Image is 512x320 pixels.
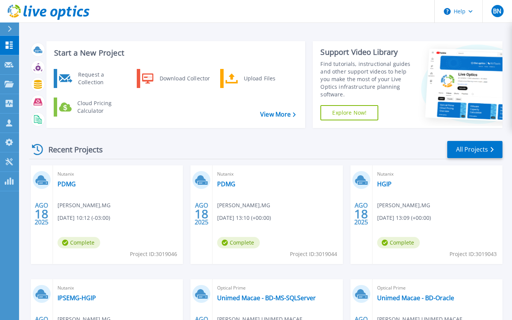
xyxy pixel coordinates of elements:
[130,250,177,258] span: Project ID: 3019046
[58,284,178,292] span: Nutanix
[290,250,337,258] span: Project ID: 3019044
[240,71,296,86] div: Upload Files
[220,69,298,88] a: Upload Files
[137,69,215,88] a: Download Collector
[34,200,49,228] div: AGO 2025
[493,8,501,14] span: BN
[377,201,430,210] span: [PERSON_NAME] , MG
[58,180,76,188] a: PDMG
[320,60,414,98] div: Find tutorials, instructional guides and other support videos to help you make the most of your L...
[58,170,178,178] span: Nutanix
[217,170,338,178] span: Nutanix
[377,284,498,292] span: Optical Prime
[195,211,208,217] span: 18
[217,214,271,222] span: [DATE] 13:10 (+00:00)
[260,111,296,118] a: View More
[450,250,497,258] span: Project ID: 3019043
[377,214,431,222] span: [DATE] 13:09 (+00:00)
[377,170,498,178] span: Nutanix
[217,180,235,188] a: PDMG
[377,180,392,188] a: HGIP
[35,211,48,217] span: 18
[320,47,414,57] div: Support Video Library
[58,237,100,248] span: Complete
[217,237,260,248] span: Complete
[74,71,130,86] div: Request a Collection
[377,294,454,302] a: Unimed Macae - BD-Oracle
[29,140,113,159] div: Recent Projects
[377,237,420,248] span: Complete
[54,98,132,117] a: Cloud Pricing Calculator
[354,211,368,217] span: 18
[194,200,209,228] div: AGO 2025
[54,49,296,57] h3: Start a New Project
[447,141,502,158] a: All Projects
[58,201,110,210] span: [PERSON_NAME] , MG
[58,214,110,222] span: [DATE] 10:12 (-03:00)
[74,99,130,115] div: Cloud Pricing Calculator
[217,294,316,302] a: Unimed Macae - BD-MS-SQLServer
[58,294,96,302] a: IPSEMG-HGIP
[354,200,368,228] div: AGO 2025
[156,71,213,86] div: Download Collector
[54,69,132,88] a: Request a Collection
[320,105,378,120] a: Explore Now!
[217,201,270,210] span: [PERSON_NAME] , MG
[217,284,338,292] span: Optical Prime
